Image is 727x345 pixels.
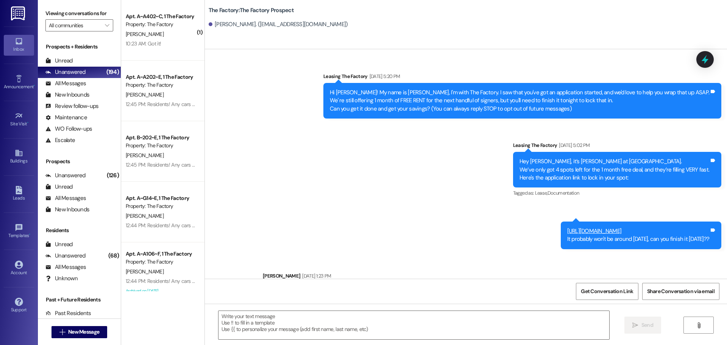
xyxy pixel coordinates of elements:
[576,283,638,300] button: Get Conversation Link
[4,295,34,316] a: Support
[45,172,86,180] div: Unanswered
[126,134,196,142] div: Apt. B~202~E, 1 The Factory
[45,240,73,248] div: Unread
[126,81,196,89] div: Property: The Factory
[45,206,89,214] div: New Inbounds
[29,232,30,237] span: •
[642,283,719,300] button: Share Conversation via email
[4,221,34,242] a: Templates •
[126,202,196,210] div: Property: The Factory
[38,296,121,304] div: Past + Future Residents
[4,147,34,167] a: Buildings
[126,40,161,47] div: 10:23 AM: Got it!
[45,263,86,271] div: All Messages
[126,250,196,258] div: Apt. A~A106~F, 1 The Factory
[126,258,196,266] div: Property: The Factory
[106,250,121,262] div: (68)
[323,72,721,83] div: Leasing The Factory
[45,136,75,144] div: Escalate
[38,43,121,51] div: Prospects + Residents
[45,68,86,76] div: Unanswered
[11,6,27,20] img: ResiDesk Logo
[45,91,89,99] div: New Inbounds
[263,272,721,283] div: [PERSON_NAME]
[581,287,633,295] span: Get Conversation Link
[126,194,196,202] div: Apt. A~G14~E, 1 The Factory
[45,102,98,110] div: Review follow-ups
[49,19,101,31] input: All communities
[126,20,196,28] div: Property: The Factory
[126,73,196,81] div: Apt. A~A202~E, 1 The Factory
[45,8,113,19] label: Viewing conversations for
[45,57,73,65] div: Unread
[209,6,294,14] b: The Factory: The Factory Prospect
[330,89,709,113] div: Hi [PERSON_NAME]! My name is [PERSON_NAME], I'm with The Factory. I saw that you've got an applic...
[27,120,28,125] span: •
[45,183,73,191] div: Unread
[368,72,400,80] div: [DATE] 5:20 PM
[51,326,108,338] button: New Message
[520,158,709,182] div: Hey [PERSON_NAME], it’s [PERSON_NAME] at [GEOGRAPHIC_DATA]. We’ve only got 4 spots left for the 1...
[45,114,87,122] div: Maintenance
[4,35,34,55] a: Inbox
[126,212,164,219] span: [PERSON_NAME]
[45,194,86,202] div: All Messages
[624,317,661,334] button: Send
[59,329,65,335] i: 
[38,158,121,165] div: Prospects
[647,287,715,295] span: Share Conversation via email
[105,170,121,181] div: (126)
[126,152,164,159] span: [PERSON_NAME]
[4,258,34,279] a: Account
[641,321,653,329] span: Send
[126,31,164,37] span: [PERSON_NAME]
[632,322,638,328] i: 
[696,322,702,328] i: 
[567,227,710,244] div: It probably won't be around [DATE], can you finish it [DATE]??
[68,328,99,336] span: New Message
[126,142,196,150] div: Property: The Factory
[513,141,721,152] div: Leasing The Factory
[126,91,164,98] span: [PERSON_NAME]
[567,227,622,235] a: [URL][DOMAIN_NAME]
[535,190,548,196] span: Lease ,
[45,125,92,133] div: WO Follow-ups
[45,80,86,87] div: All Messages
[45,252,86,260] div: Unanswered
[548,190,579,196] span: Documentation
[4,184,34,204] a: Leads
[34,83,35,88] span: •
[557,141,590,149] div: [DATE] 5:02 PM
[126,268,164,275] span: [PERSON_NAME]
[105,66,121,78] div: (194)
[209,20,348,28] div: [PERSON_NAME]. ([EMAIL_ADDRESS][DOMAIN_NAME])
[105,22,109,28] i: 
[45,275,78,283] div: Unknown
[300,272,331,280] div: [DATE] 1:23 PM
[45,309,91,317] div: Past Residents
[125,286,197,296] div: Archived on [DATE]
[126,12,196,20] div: Apt. A~A402~C, 1 The Factory
[38,226,121,234] div: Residents
[4,109,34,130] a: Site Visit •
[513,187,721,198] div: Tagged as:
